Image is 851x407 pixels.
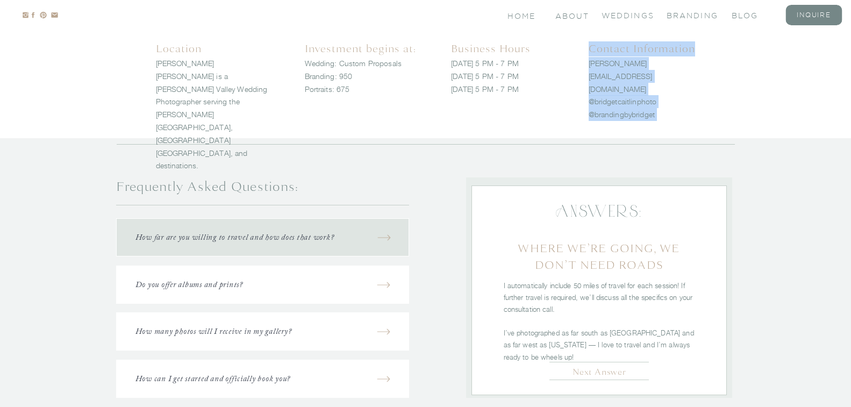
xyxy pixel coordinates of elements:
p: [PERSON_NAME] [PERSON_NAME] is a [PERSON_NAME] Valley Wedding Photographer serving the [PERSON_NA... [156,57,270,110]
h2: Location [156,41,270,94]
a: How far are you willing to travel and how does that work? [135,232,375,243]
a: Home [507,11,537,20]
a: How can I get started and officially book you? [135,374,375,384]
p: [PERSON_NAME][EMAIL_ADDRESS][DOMAIN_NAME] @bridgetcaitlinphoto @brandingbybridget [589,57,697,110]
a: blog [732,10,775,19]
p: WHERE WE’RE GOING, WE DON’T NEED ROADS [504,240,695,251]
p: I automatically include 50 miles of travel for each session! If further travel is required, we’ll... [504,280,703,341]
h2: Investment begins at: [305,41,420,94]
h1: Frequently Asked Questions: [116,177,409,199]
a: Next Answer [535,366,664,377]
a: Weddings [602,10,645,19]
a: How many photos will I receive in my gallery? [135,326,375,337]
p: Answers: [496,197,703,218]
h2: Business Hours [451,41,543,94]
a: About [555,11,588,20]
a: inquire [792,10,835,19]
a: branding [667,10,710,19]
a: Do you offer albums and prints? [135,280,375,290]
h2: Contact Information [589,41,697,94]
